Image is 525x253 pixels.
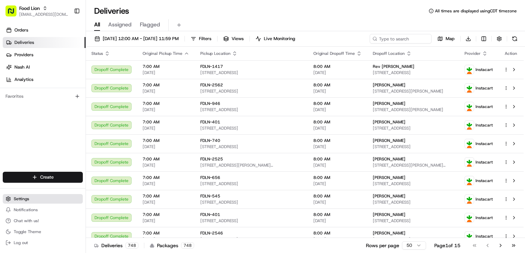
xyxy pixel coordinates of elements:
button: [DATE] 12:00 AM - [DATE] 11:59 PM [91,34,182,44]
img: profile_instacart_ahold_partner.png [465,232,474,241]
span: 8:00 AM [313,119,362,125]
a: 📗Knowledge Base [4,97,55,109]
span: [STREET_ADDRESS] [200,144,302,149]
img: Nash [7,7,21,21]
span: [DATE] [313,218,362,224]
span: FDLN-1417 [200,64,223,69]
a: Deliveries [3,37,86,48]
span: Knowledge Base [14,99,53,106]
span: [DATE] [143,200,189,205]
span: Filters [199,36,211,42]
span: Orders [14,27,28,33]
span: [PERSON_NAME] [373,82,405,88]
a: Powered byPylon [48,116,83,121]
span: FDLN-740 [200,138,220,143]
span: 8:00 AM [313,82,362,88]
span: [STREET_ADDRESS][PERSON_NAME] [373,107,454,112]
span: FDLN-401 [200,119,220,125]
div: 748 [125,242,138,249]
span: [STREET_ADDRESS][PERSON_NAME][PERSON_NAME] [373,162,454,168]
div: Deliveries [94,242,138,249]
button: Toggle Theme [3,227,83,237]
div: Action [504,51,518,56]
span: 8:00 AM [313,138,362,143]
span: Chat with us! [14,218,39,224]
span: 8:00 AM [313,156,362,162]
img: profile_instacart_ahold_partner.png [465,65,474,74]
span: [STREET_ADDRESS] [373,144,454,149]
img: profile_instacart_ahold_partner.png [465,176,474,185]
div: Start new chat [23,65,113,72]
span: [STREET_ADDRESS][PERSON_NAME][PERSON_NAME][PERSON_NAME] [200,162,302,168]
span: 8:00 AM [313,230,362,236]
button: Filters [188,34,214,44]
span: [DATE] [313,107,362,112]
h1: Deliveries [94,5,129,16]
span: [DATE] 12:00 AM - [DATE] 11:59 PM [103,36,179,42]
span: Provider [465,51,481,56]
button: [EMAIL_ADDRESS][DOMAIN_NAME] [19,12,68,17]
span: Instacart [476,159,493,165]
span: Create [40,174,54,180]
span: [STREET_ADDRESS] [200,181,302,186]
span: 7:00 AM [143,119,189,125]
a: 💻API Documentation [55,97,113,109]
span: [PERSON_NAME] [373,101,405,106]
span: 7:00 AM [143,193,189,199]
div: 748 [181,242,194,249]
span: FDLN-545 [200,193,220,199]
span: Rev [PERSON_NAME] [373,64,414,69]
button: Chat with us! [3,216,83,226]
span: Status [91,51,103,56]
button: Start new chat [117,68,125,76]
span: [DATE] [143,125,189,131]
span: FDLN-2562 [200,82,223,88]
span: [DATE] [143,88,189,94]
span: [DATE] [313,162,362,168]
span: [PERSON_NAME] [373,156,405,162]
span: [STREET_ADDRESS] [373,70,454,75]
span: Views [232,36,244,42]
span: Settings [14,196,29,202]
span: Instacart [476,104,493,109]
span: Providers [14,52,33,58]
span: Pylon [68,116,83,121]
button: Create [3,172,83,183]
img: profile_instacart_ahold_partner.png [465,84,474,93]
div: 📗 [7,100,12,106]
span: 8:00 AM [313,193,362,199]
span: 8:00 AM [313,212,362,217]
button: Views [220,34,247,44]
span: Original Dropoff Time [313,51,355,56]
span: [DATE] [143,70,189,75]
span: Instacart [476,85,493,91]
span: [STREET_ADDRESS] [200,107,302,112]
span: 7:00 AM [143,230,189,236]
span: All times are displayed using CDT timezone [435,8,517,14]
span: Pickup Location [200,51,231,56]
button: Refresh [510,34,520,44]
button: Live Monitoring [253,34,298,44]
span: [DATE] [313,125,362,131]
a: Analytics [3,74,86,85]
span: Live Monitoring [264,36,295,42]
span: Instacart [476,67,493,72]
span: [DATE] [143,144,189,149]
span: 7:00 AM [143,82,189,88]
span: [DATE] [313,88,362,94]
img: profile_instacart_ahold_partner.png [465,139,474,148]
div: We're available if you need us! [23,72,87,78]
span: [PERSON_NAME] [373,230,405,236]
span: [PERSON_NAME] [373,119,405,125]
span: Nash AI [14,64,30,70]
span: [STREET_ADDRESS] [200,125,302,131]
span: Toggle Theme [14,229,41,234]
span: [STREET_ADDRESS] [373,237,454,242]
div: 💻 [58,100,64,106]
img: profile_instacart_ahold_partner.png [465,195,474,204]
img: profile_instacart_ahold_partner.png [465,121,474,130]
span: [DATE] [313,200,362,205]
span: [DATE] [313,181,362,186]
span: [STREET_ADDRESS] [200,70,302,75]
